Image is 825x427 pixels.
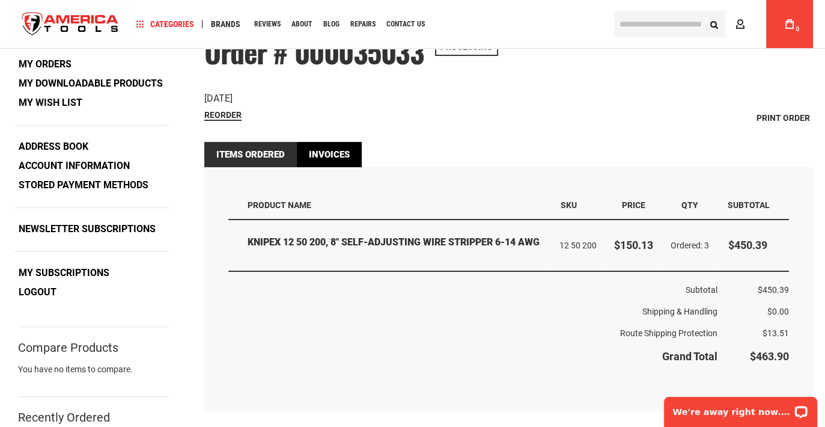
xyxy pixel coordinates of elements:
a: Reorder [204,110,242,121]
th: SKU [551,191,606,220]
span: $450.39 [728,239,767,251]
strong: Recently Ordered [18,410,110,425]
span: [DATE] [204,93,233,104]
td: 12 50 200 [551,220,606,272]
strong: Compare Products [18,342,118,353]
iframe: LiveChat chat widget [656,389,825,427]
span: Reorder [204,110,242,120]
span: 3 [704,241,709,250]
th: Product Name [228,191,551,220]
a: Reviews [249,16,286,32]
a: About [286,16,318,32]
span: $0.00 [767,307,789,316]
span: Categories [136,20,194,28]
a: Repairs [345,16,381,32]
a: Print Order [753,109,813,127]
th: Subtotal [717,191,789,220]
a: Brands [205,16,246,32]
span: Contact Us [386,20,425,28]
span: $150.13 [614,239,653,251]
span: $463.90 [750,350,789,363]
strong: My Orders [19,58,72,70]
span: $13.51 [763,328,789,338]
span: About [291,20,312,28]
strong: KNIPEX 12 50 200, 8" SELF-ADJUSTING WIRE STRIPPER 6-14 AWG [248,236,543,250]
th: Route Shipping Protection [228,322,717,344]
span: Print Order [757,113,810,123]
a: Newsletter Subscriptions [14,220,160,238]
span: 0 [796,26,799,32]
th: Shipping & Handling [228,301,717,322]
a: store logo [12,2,129,47]
span: Repairs [350,20,376,28]
strong: Grand Total [662,350,717,363]
th: Qty [662,191,717,220]
a: Account Information [14,157,134,175]
th: Price [605,191,662,220]
a: My Orders [14,55,76,73]
a: My Downloadable Products [14,75,167,93]
a: Logout [14,283,61,301]
span: Brands [211,20,240,28]
a: Categories [131,16,199,32]
a: Contact Us [381,16,430,32]
a: Address Book [14,138,93,156]
img: America Tools [12,2,129,47]
span: Reviews [254,20,281,28]
div: You have no items to compare. [18,363,168,387]
a: My Wish List [14,94,87,112]
a: Blog [318,16,345,32]
span: Order # 000035033 [204,30,424,73]
span: Blog [323,20,339,28]
a: Invoices [297,142,362,167]
strong: Items Ordered [204,142,297,167]
a: Stored Payment Methods [14,176,153,194]
button: Search [702,13,725,35]
span: $450.39 [758,285,789,295]
th: Subtotal [228,271,717,301]
a: My Subscriptions [14,264,114,282]
span: Ordered [671,241,704,250]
